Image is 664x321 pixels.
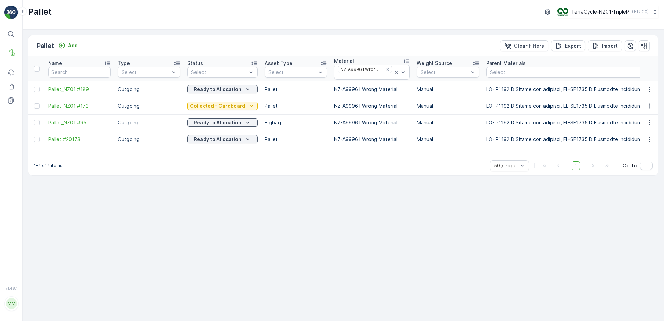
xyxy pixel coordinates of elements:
div: Remove NZ-A9996 I Wrong Material [384,67,391,72]
td: Outgoing [114,114,184,131]
button: Export [551,40,585,51]
a: Pallet_NZ01 #173 [48,102,111,109]
div: Toggle Row Selected [34,87,40,92]
p: Add [68,42,78,49]
div: NZ-A9996 I Wrong Material [338,66,383,73]
p: Pallet [28,6,52,17]
span: v 1.48.1 [4,286,18,290]
td: Bigbag [261,114,331,131]
a: Pallet_NZ01 #189 [48,86,111,93]
td: Manual [413,131,483,148]
p: Pallet [37,41,54,51]
p: Select [122,69,169,76]
td: Manual [413,98,483,114]
span: Go To [623,162,637,169]
a: Pallet #20173 [48,136,111,143]
button: MM [4,292,18,315]
td: NZ-A9996 I Wrong Material [331,98,413,114]
p: Material [334,58,354,65]
img: TC_7kpGtVS.png [557,8,568,16]
button: Ready to Allocation [187,85,258,93]
p: Select [268,69,316,76]
p: Clear Filters [514,42,544,49]
p: Status [187,60,203,67]
p: Ready to Allocation [194,119,241,126]
button: Add [56,41,81,50]
p: Asset Type [265,60,292,67]
td: Outgoing [114,98,184,114]
img: logo [4,6,18,19]
td: NZ-A9996 I Wrong Material [331,81,413,98]
div: Toggle Row Selected [34,103,40,109]
td: Pallet [261,81,331,98]
p: Ready to Allocation [194,86,241,93]
button: Clear Filters [500,40,548,51]
td: Pallet [261,131,331,148]
button: Collected - Cardboard [187,102,258,110]
p: Select [421,69,468,76]
p: Type [118,60,130,67]
p: Export [565,42,581,49]
p: Name [48,60,62,67]
p: Collected - Cardboard [190,102,245,109]
input: Search [48,67,111,78]
p: TerraCycle-NZ01-TripleP [571,8,629,15]
div: Toggle Row Selected [34,137,40,142]
button: TerraCycle-NZ01-TripleP(+12:00) [557,6,658,18]
a: Pallet_NZ01 #95 [48,119,111,126]
p: ( +12:00 ) [632,9,649,15]
p: Parent Materials [486,60,526,67]
p: Select [191,69,247,76]
p: Ready to Allocation [194,136,241,143]
div: MM [6,298,17,309]
span: 1 [572,161,580,170]
button: Ready to Allocation [187,118,258,127]
p: Import [602,42,618,49]
div: Toggle Row Selected [34,120,40,125]
button: Import [588,40,622,51]
td: Pallet [261,98,331,114]
button: Ready to Allocation [187,135,258,143]
p: 1-4 of 4 items [34,163,63,168]
td: Manual [413,114,483,131]
td: NZ-A9996 I Wrong Material [331,131,413,148]
p: Weight Source [417,60,452,67]
td: Manual [413,81,483,98]
td: Outgoing [114,81,184,98]
td: NZ-A9996 I Wrong Material [331,114,413,131]
td: Outgoing [114,131,184,148]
